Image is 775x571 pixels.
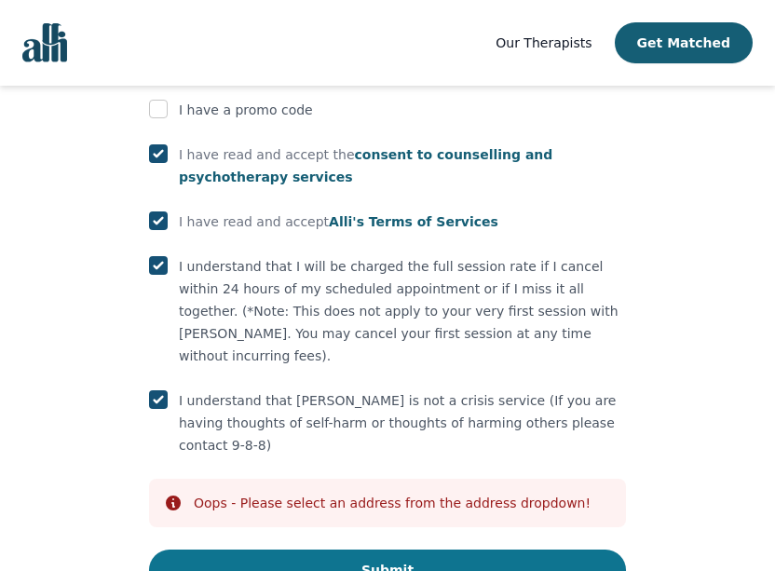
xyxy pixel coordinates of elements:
span: Our Therapists [496,35,591,50]
img: alli logo [22,23,67,62]
p: I have read and accept [179,211,498,233]
p: I have a promo code [179,99,313,121]
p: I understand that [PERSON_NAME] is not a crisis service (If you are having thoughts of self-harm ... [179,389,626,456]
p: I understand that I will be charged the full session rate if I cancel within 24 hours of my sched... [179,255,626,367]
span: Alli's Terms of Services [329,214,498,229]
span: Oops - [194,496,236,510]
div: Please select an address from the address dropdown! [194,494,591,512]
p: I have read and accept the [179,143,626,188]
a: Our Therapists [496,32,591,54]
button: Get Matched [615,22,753,63]
span: consent to counselling and psychotherapy services [179,147,552,184]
